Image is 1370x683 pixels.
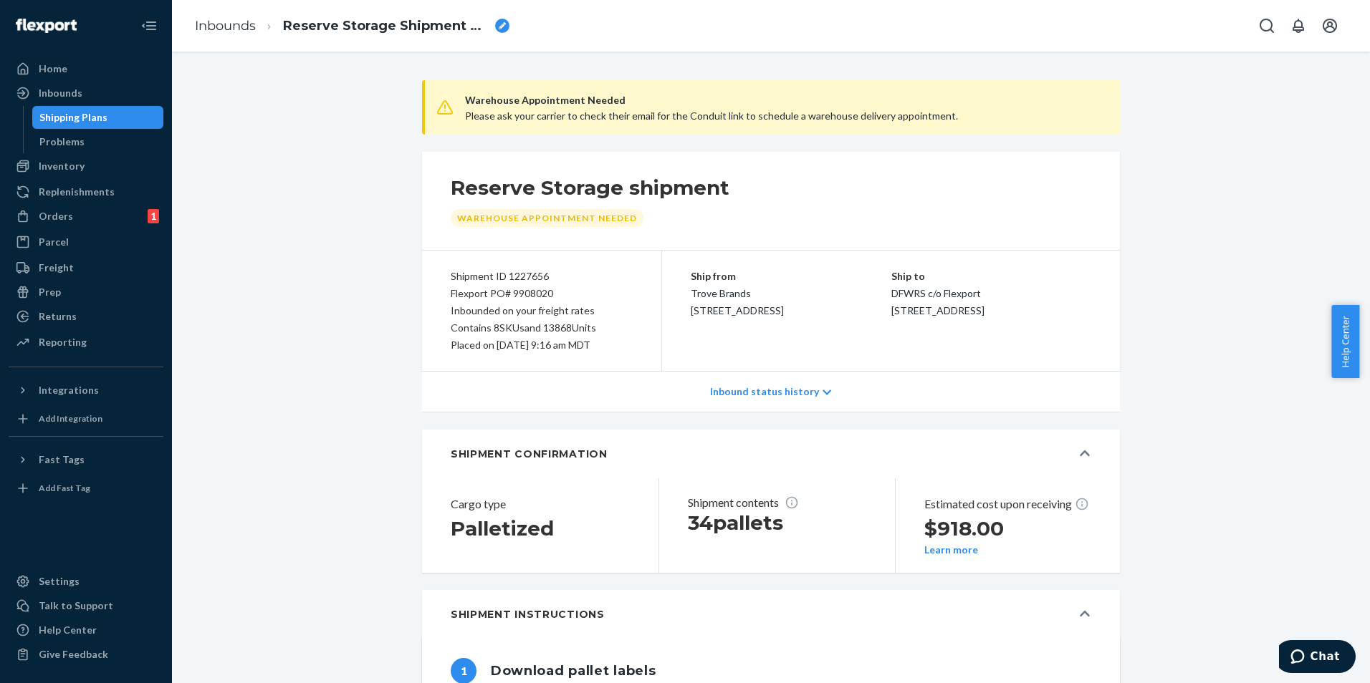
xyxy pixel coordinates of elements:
div: Flexport PO# 9908020 [451,285,633,302]
iframe: Opens a widget where you can chat to one of our agents [1279,640,1356,676]
span: Trove Brands [STREET_ADDRESS] [691,287,784,316]
button: Open notifications [1284,11,1313,40]
p: Inbound status history [710,384,819,399]
a: Home [9,57,163,80]
div: Inbounds [39,86,82,100]
button: Fast Tags [9,448,163,471]
a: Inbounds [9,82,163,105]
div: Give Feedback [39,647,108,662]
div: Parcel [39,235,69,249]
button: Shipment Instructions [422,590,1120,639]
button: Integrations [9,379,163,402]
div: Placed on [DATE] 9:16 am MDT [451,336,633,354]
h2: $918.00 [924,515,1091,541]
span: Warehouse Appointment Needed [465,92,1103,109]
p: Shipment contents [688,495,855,510]
div: Integrations [39,383,99,397]
a: Freight [9,256,163,279]
p: Ship from [691,268,891,285]
span: Please ask your carrier to check their email for the Conduit link to schedule a warehouse deliver... [465,110,958,122]
a: Shipping Plans [32,106,164,129]
a: Replenishments [9,180,163,203]
a: Problems [32,130,164,153]
button: Help Center [1331,305,1359,378]
div: Home [39,62,67,76]
div: Settings [39,574,80,588]
span: Reserve Storage Shipment STI2bf75af379 [283,17,489,36]
div: Prep [39,285,61,299]
div: Add Integration [39,412,102,425]
a: Prep [9,281,163,304]
h5: SHIPMENT CONFIRMATION [451,447,608,461]
p: Ship to [891,268,1092,285]
div: 1 [148,209,159,223]
div: Fast Tags [39,452,85,467]
div: Add Fast Tag [39,482,90,494]
span: [STREET_ADDRESS] [891,304,985,316]
button: Give Feedback [9,643,163,666]
a: Returns [9,305,163,328]
button: Open account menu [1316,11,1344,40]
button: Close Navigation [135,11,163,40]
img: Flexport logo [16,19,77,33]
h2: Palletized [451,515,618,541]
div: Problems [39,135,85,149]
div: Freight [39,261,74,275]
button: Learn more [924,544,978,556]
button: SHIPMENT CONFIRMATION [422,430,1120,478]
button: Talk to Support [9,594,163,617]
button: Open Search Box [1252,11,1281,40]
a: Reporting [9,331,163,354]
a: Parcel [9,231,163,253]
a: Inbounds [195,18,256,34]
div: Inventory [39,159,85,173]
a: Orders1 [9,205,163,228]
a: Settings [9,570,163,593]
ol: breadcrumbs [183,5,521,47]
p: DFWRS c/o Flexport [891,285,1092,302]
div: Shipment ID 1227656 [451,268,633,285]
div: Returns [39,309,77,324]
div: Contains 8 SKUs and 13868 Units [451,319,633,336]
a: Add Fast Tag [9,477,163,500]
div: Talk to Support [39,599,113,613]
div: Inbounded on your freight rates [451,302,633,319]
a: Inventory [9,155,163,178]
h2: Reserve Storage shipment [451,175,729,200]
a: Add Integration [9,407,163,430]
div: Help Center [39,623,97,637]
h1: 34 pallets [688,510,855,536]
div: Reporting [39,335,87,349]
header: Cargo type [451,495,618,513]
h5: Shipment Instructions [451,607,605,621]
div: Replenishments [39,185,115,199]
a: Help Center [9,619,163,641]
p: Estimated cost upon receiving [924,495,1091,513]
div: Warehouse Appointment Needed [451,209,643,227]
div: Orders [39,209,73,223]
div: Shipping Plans [39,110,107,125]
